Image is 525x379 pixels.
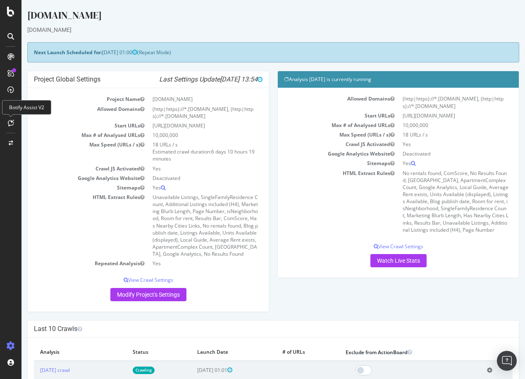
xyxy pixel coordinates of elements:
[12,121,127,130] td: Start URLs
[12,259,127,268] td: Repeated Analysis
[105,344,169,361] th: Status
[262,158,377,168] td: Sitemaps
[127,164,241,173] td: Yes
[131,148,233,162] span: 6 days 10 hours 19 minutes
[12,104,127,121] td: Allowed Domains
[111,367,133,374] a: Crawling
[127,140,241,163] td: 18 URLs / s Estimated crawl duration:
[81,49,116,56] span: [DATE] 01:00
[169,344,255,361] th: Launch Date
[262,94,377,110] td: Allowed Domains
[127,192,241,259] td: Unavailable Listings, SingleFamilyResidence Count, Additional Listings included (H4), Marketing B...
[6,26,498,34] div: [DOMAIN_NAME]
[262,75,491,84] h4: Analysis [DATE] is currently running
[176,367,211,374] span: [DATE] 01:01
[262,130,377,139] td: Max Speed (URLs / s)
[497,351,517,371] div: Open Intercom Messenger
[12,325,491,333] h4: Last 10 Crawls
[127,121,241,130] td: [URL][DOMAIN_NAME]
[12,130,127,140] td: Max # of Analysed URLs
[377,158,492,168] td: Yes
[2,100,51,115] div: Botify Assist V2
[12,344,105,361] th: Analysis
[19,367,48,374] a: [DATE] crawl
[127,259,241,268] td: Yes
[349,254,405,267] a: Watch Live Stats
[12,75,241,84] h4: Project Global Settings
[377,111,492,120] td: [URL][DOMAIN_NAME]
[12,140,127,163] td: Max Speed (URLs / s)
[127,94,241,104] td: [DOMAIN_NAME]
[89,288,165,301] a: Modify Project's Settings
[262,149,377,158] td: Google Analytics Website
[12,183,127,192] td: Sitemaps
[377,130,492,139] td: 18 URLs / s
[127,173,241,183] td: Deactivated
[262,111,377,120] td: Start URLs
[262,243,491,250] p: View Crawl Settings
[12,173,127,183] td: Google Analytics Website
[262,120,377,130] td: Max # of Analysed URLs
[127,130,241,140] td: 10,000,000
[198,75,241,83] span: [DATE] 13:54
[262,168,377,235] td: HTML Extract Rules
[12,164,127,173] td: Crawl JS Activated
[6,42,498,62] div: (Repeat Mode)
[377,94,492,110] td: (http|https)://*.[DOMAIN_NAME], (http|https)://*.[DOMAIN_NAME]
[6,8,498,26] div: [DOMAIN_NAME]
[138,75,241,84] i: Last Settings Update
[12,49,81,56] strong: Next Launch Scheduled for:
[262,139,377,149] td: Crawl JS Activated
[377,120,492,130] td: 10,000,000
[377,139,492,149] td: Yes
[377,149,492,158] td: Deactivated
[255,344,317,361] th: # of URLs
[12,276,241,283] p: View Crawl Settings
[127,104,241,121] td: (http|https)://*.[DOMAIN_NAME], (http|https)://*.[DOMAIN_NAME]
[127,183,241,192] td: Yes
[318,344,459,361] th: Exclude from ActionBoard
[12,94,127,104] td: Project Name
[377,168,492,235] td: No rentals found, ComScore, No Results Found, [GEOGRAPHIC_DATA], ApartmentComplex Count, Google A...
[12,192,127,259] td: HTML Extract Rules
